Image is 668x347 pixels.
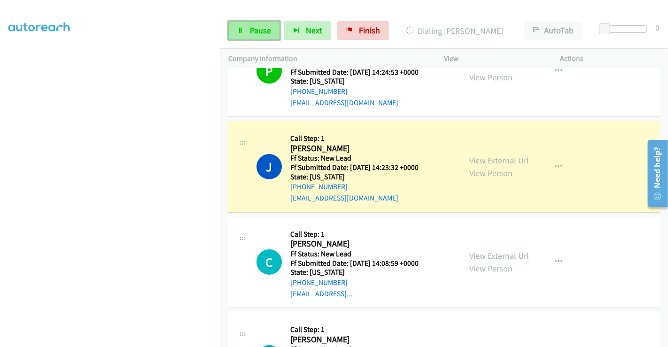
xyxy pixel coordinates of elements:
a: [EMAIL_ADDRESS][DOMAIN_NAME] [290,193,398,202]
a: [EMAIL_ADDRESS][DOMAIN_NAME] [290,98,398,107]
h5: Call Step: 1 [290,134,430,143]
h5: Ff Submitted Date: [DATE] 14:23:32 +0000 [290,163,430,172]
a: [PHONE_NUMBER] [290,87,348,96]
h5: Call Step: 1 [290,230,430,239]
h5: Ff Submitted Date: [DATE] 14:24:53 +0000 [290,68,430,77]
h2: [PERSON_NAME] [290,143,430,154]
h5: State: [US_STATE] [290,172,430,182]
h1: C [256,249,282,275]
span: Finish [359,25,380,36]
a: [PHONE_NUMBER] [290,182,348,191]
h2: [PERSON_NAME] [290,334,419,345]
iframe: Resource Center [641,136,668,211]
h5: State: [US_STATE] [290,77,430,86]
button: Next [284,21,331,40]
a: View Person [469,168,513,178]
div: The call is yet to be attempted [256,249,282,275]
h5: Ff Submitted Date: [DATE] 14:08:59 +0000 [290,259,430,268]
a: View Person [469,263,513,274]
button: AutoTab [524,21,583,40]
h5: Call Step: 1 [290,325,419,334]
span: Pause [250,25,271,36]
div: 0 [655,21,660,34]
p: Company Information [228,53,427,64]
a: Finish [337,21,389,40]
span: Next [306,25,322,36]
h5: State: [US_STATE] [290,268,430,277]
a: [PHONE_NUMBER] [290,278,348,287]
p: Dialing [PERSON_NAME] [402,24,507,37]
h1: J [256,154,282,179]
h1: P [256,58,282,84]
a: Pause [228,21,280,40]
a: View External Url [469,250,529,261]
h2: [PERSON_NAME] [290,239,430,249]
h5: Ff Status: New Lead [290,249,430,259]
p: View [444,53,544,64]
p: Actions [560,53,660,64]
a: [EMAIL_ADDRESS]... [290,289,352,298]
a: View Person [469,72,513,83]
h5: Ff Status: New Lead [290,154,430,163]
a: View External Url [469,155,529,166]
div: Delay between calls (in seconds) [604,25,647,33]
